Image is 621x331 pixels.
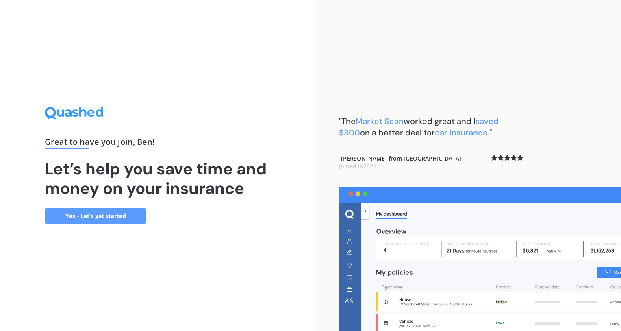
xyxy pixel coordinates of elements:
span: car insurance [435,127,488,138]
h1: Let’s help you save time and money on your insurance [45,159,270,198]
b: - [PERSON_NAME] from [GEOGRAPHIC_DATA] [339,155,461,170]
span: Market Scan [356,116,404,126]
a: Yes - Let’s get started [45,208,146,224]
span: Joined in 2021 [339,162,376,170]
div: Great to have you join , Ben ! [45,138,270,149]
img: dashboard.webp [339,187,621,331]
span: saved $300 [339,116,499,138]
b: "The worked great and I on a better deal for ." [339,116,499,138]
